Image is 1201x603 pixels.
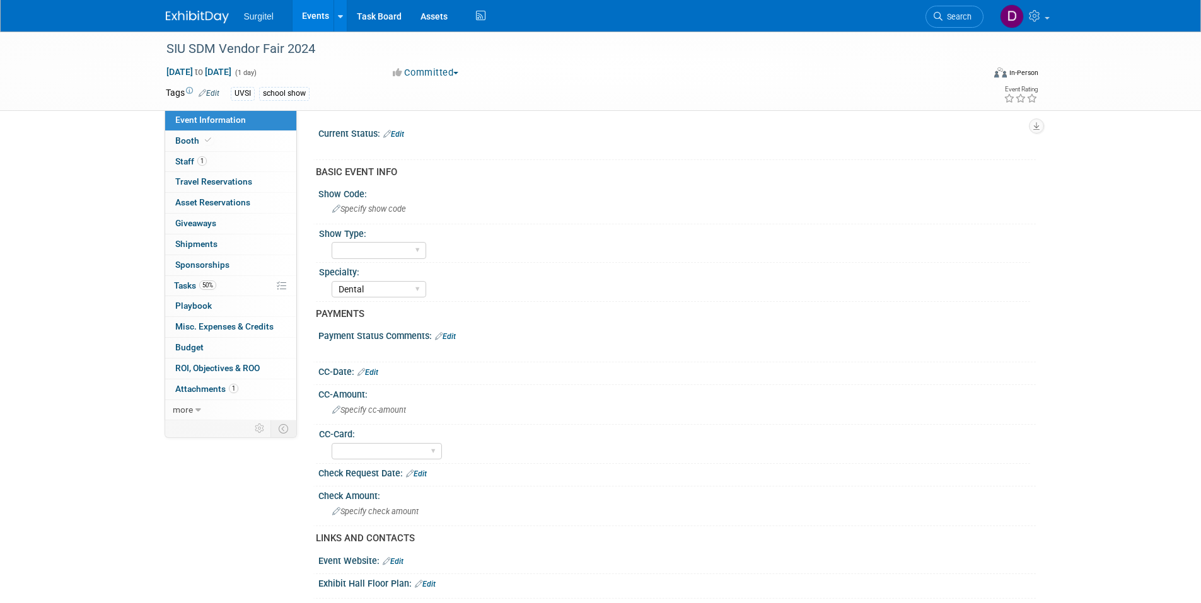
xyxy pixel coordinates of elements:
[318,124,1036,141] div: Current Status:
[249,420,271,437] td: Personalize Event Tab Strip
[1004,86,1038,93] div: Event Rating
[162,38,965,60] div: SIU SDM Vendor Fair 2024
[909,66,1039,84] div: Event Format
[175,218,216,228] span: Giveaways
[165,152,296,172] a: Staff1
[193,67,205,77] span: to
[165,338,296,358] a: Budget
[319,425,1030,440] div: CC-Card:
[165,296,296,316] a: Playbook
[318,464,1036,480] div: Check Request Date:
[197,156,207,166] span: 1
[316,166,1026,179] div: BASIC EVENT INFO
[943,12,972,21] span: Search
[332,405,406,415] span: Specify cc-amount
[318,185,1036,200] div: Show Code:
[357,368,378,377] a: Edit
[165,131,296,151] a: Booth
[316,532,1026,545] div: LINKS AND CONTACTS
[435,332,456,341] a: Edit
[1000,4,1024,28] img: Daniel Green
[231,87,255,100] div: UVSI
[175,115,246,125] span: Event Information
[332,507,419,516] span: Specify check amount
[205,137,211,144] i: Booth reservation complete
[166,86,219,101] td: Tags
[165,359,296,379] a: ROI, Objectives & ROO
[175,260,229,270] span: Sponsorships
[165,379,296,399] a: Attachments1
[175,301,212,311] span: Playbook
[175,135,214,146] span: Booth
[165,214,296,234] a: Giveaways
[318,574,1036,590] div: Exhibit Hall Floor Plan:
[175,239,218,249] span: Shipments
[234,69,257,77] span: (1 day)
[229,384,238,393] span: 1
[925,6,983,28] a: Search
[165,172,296,192] a: Travel Reservations
[388,66,463,79] button: Committed
[175,384,238,394] span: Attachments
[165,234,296,255] a: Shipments
[318,385,1036,401] div: CC-Amount:
[175,176,252,187] span: Travel Reservations
[259,87,310,100] div: school show
[270,420,296,437] td: Toggle Event Tabs
[318,326,1036,343] div: Payment Status Comments:
[316,307,1026,321] div: PAYMENTS
[319,224,1030,240] div: Show Type:
[415,580,436,589] a: Edit
[166,66,232,78] span: [DATE] [DATE]
[165,317,296,337] a: Misc. Expenses & Credits
[318,551,1036,568] div: Event Website:
[383,557,403,566] a: Edit
[175,156,207,166] span: Staff
[319,263,1030,279] div: Specialty:
[165,276,296,296] a: Tasks50%
[165,110,296,130] a: Event Information
[165,255,296,275] a: Sponsorships
[175,363,260,373] span: ROI, Objectives & ROO
[244,11,274,21] span: Surgitel
[406,469,427,478] a: Edit
[175,342,204,352] span: Budget
[994,67,1007,78] img: Format-Inperson.png
[199,89,219,98] a: Edit
[1009,68,1038,78] div: In-Person
[175,321,274,331] span: Misc. Expenses & Credits
[166,11,229,23] img: ExhibitDay
[318,362,1036,379] div: CC-Date:
[165,193,296,213] a: Asset Reservations
[165,400,296,420] a: more
[199,280,216,290] span: 50%
[173,405,193,415] span: more
[383,130,404,139] a: Edit
[332,204,406,214] span: Specify show code
[175,197,250,207] span: Asset Reservations
[318,486,1036,502] div: Check Amount:
[174,280,216,290] span: Tasks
